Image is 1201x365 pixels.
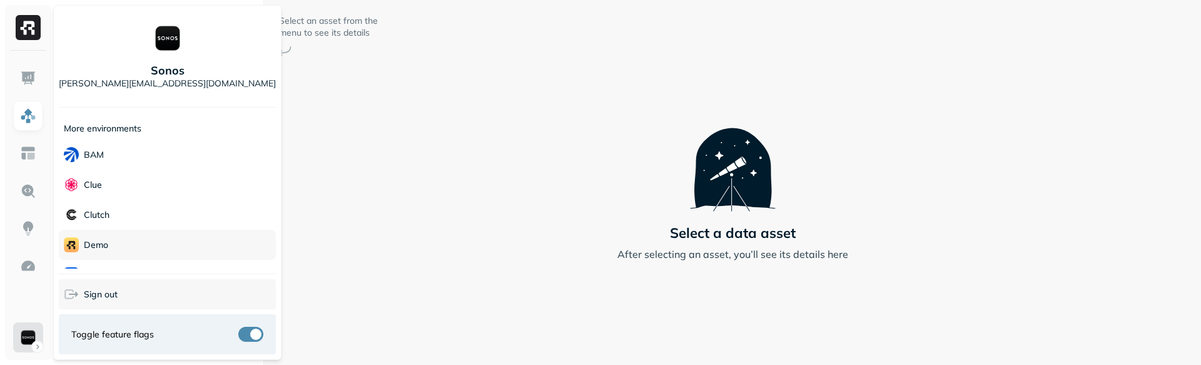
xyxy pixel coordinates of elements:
img: BAM [64,147,79,162]
p: [PERSON_NAME][EMAIL_ADDRESS][DOMAIN_NAME] [59,78,276,90]
p: BAM [84,149,104,161]
p: More environments [64,123,141,135]
img: Sonos [153,23,183,53]
img: demo [64,237,79,252]
img: Forter [64,267,79,282]
img: Clutch [64,207,79,222]
p: Clutch [84,209,109,221]
span: Toggle feature flags [71,329,154,341]
span: Sign out [84,289,118,301]
p: demo [84,239,108,251]
p: Sonos [151,63,185,78]
img: Clue [64,177,79,192]
p: Clue [84,179,102,191]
